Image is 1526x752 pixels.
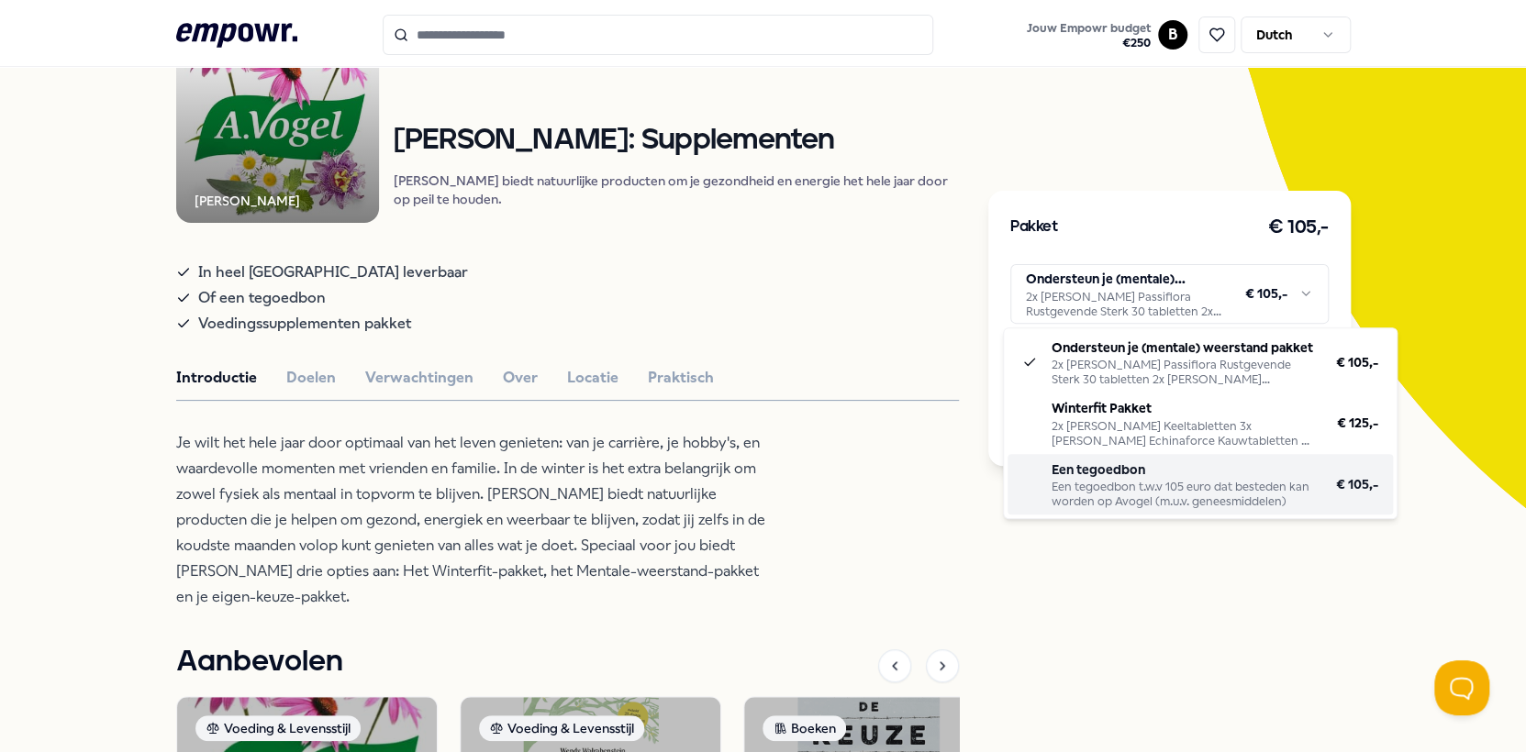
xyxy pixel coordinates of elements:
[1052,480,1314,509] div: Een tegoedbon t.w.v 105 euro dat besteden kan worden op Avogel (m.u.v. geneesmiddelen)
[1052,398,1315,418] p: Winterfit Pakket
[1052,459,1314,480] p: Een tegoedbon
[1337,413,1378,433] span: € 125,-
[1052,419,1315,448] div: 2x [PERSON_NAME] Keeltabletten 3x [PERSON_NAME] Echinaforce Kauwtabletten + Vitamine C 1x [PERSON...
[1052,337,1314,358] p: Ondersteun je (mentale) weerstand pakket
[1052,358,1314,387] div: 2x [PERSON_NAME] Passiflora Rustgevende Sterk 30 tabletten 2x [PERSON_NAME] Passiflora Rustgevend...
[1336,352,1378,372] span: € 105,-
[1336,474,1378,494] span: € 105,-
